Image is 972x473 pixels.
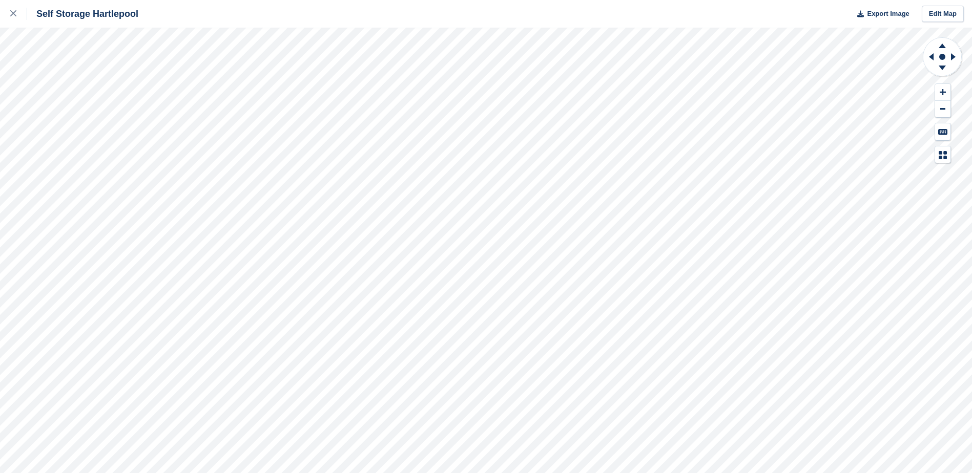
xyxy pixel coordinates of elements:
a: Edit Map [922,6,964,23]
button: Map Legend [935,146,950,163]
button: Keyboard Shortcuts [935,123,950,140]
span: Export Image [867,9,909,19]
button: Export Image [851,6,909,23]
div: Self Storage Hartlepool [27,8,138,20]
button: Zoom Out [935,101,950,118]
button: Zoom In [935,84,950,101]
